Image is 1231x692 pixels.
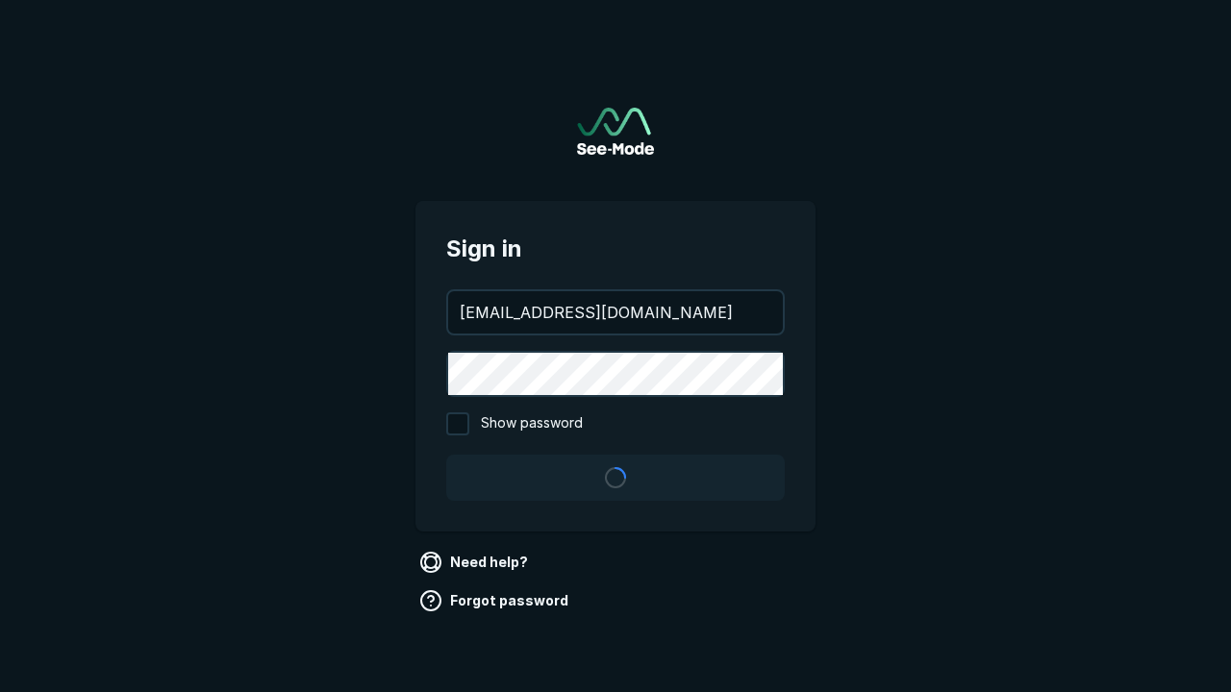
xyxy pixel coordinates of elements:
span: Sign in [446,232,785,266]
img: See-Mode Logo [577,108,654,155]
a: Need help? [415,547,536,578]
span: Show password [481,412,583,435]
input: your@email.com [448,291,783,334]
a: Go to sign in [577,108,654,155]
a: Forgot password [415,585,576,616]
